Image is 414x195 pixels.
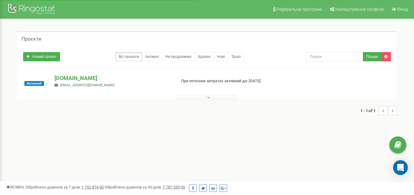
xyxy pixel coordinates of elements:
span: 1 - 1 of 1 [360,106,379,115]
span: Налаштування профілю [336,7,384,12]
u: 7 787 559,00 [163,185,185,189]
span: Активний [24,81,44,86]
a: Новий проєкт [23,52,60,61]
p: [DOMAIN_NAME] [54,74,171,82]
input: Пошук [306,52,363,61]
span: Вихід [397,7,408,12]
a: Архівні [195,52,214,61]
a: Не продовжені [162,52,195,61]
p: При поточних витратах активний до: [DATE] [181,78,266,84]
a: Тріал [228,52,244,61]
span: Реферальна програма [276,7,322,12]
span: Оброблено дзвінків за 7 днів : [26,185,104,189]
u: 1 752 874,00 [82,185,104,189]
nav: ... [360,100,397,121]
span: [EMAIL_ADDRESS][DOMAIN_NAME] [60,83,115,87]
div: Open Intercom Messenger [393,160,408,175]
a: Всі проєкти [115,52,142,61]
a: Активні [142,52,162,61]
h5: Проєкти [22,36,41,42]
span: Оброблено дзвінків за 30 днів : [105,185,185,189]
a: Нові [214,52,228,61]
span: 99,989% [6,185,25,189]
button: Пошук [363,52,381,61]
